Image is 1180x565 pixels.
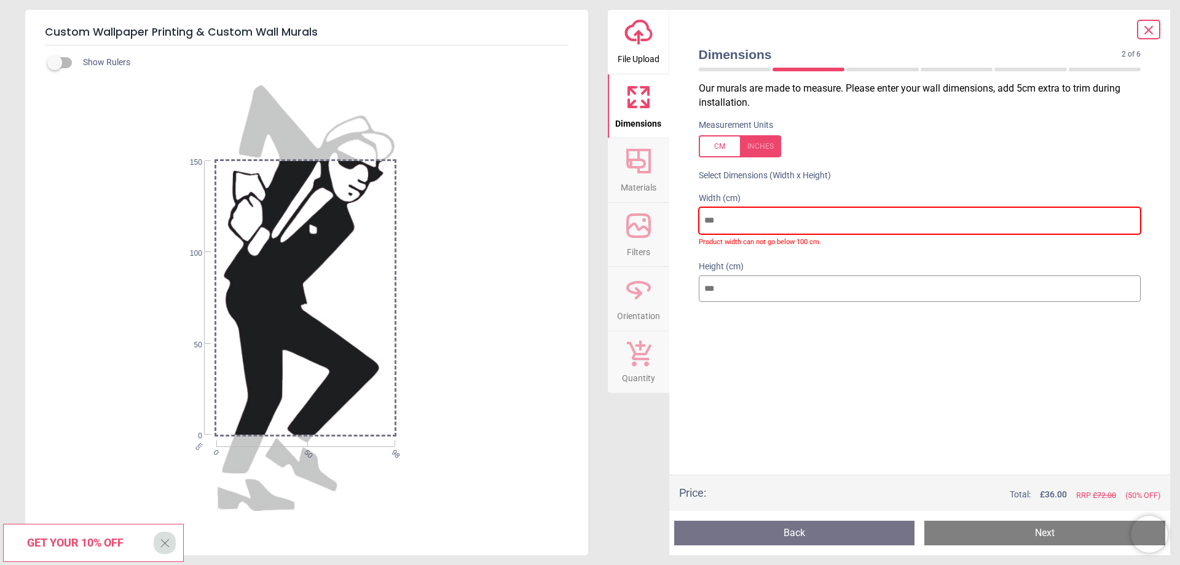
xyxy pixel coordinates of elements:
button: Back [674,521,915,545]
span: 50 [302,448,310,456]
label: Measurement Units [699,119,773,132]
span: £ 72.00 [1093,491,1116,500]
span: 2 of 6 [1122,49,1141,60]
span: cm [194,441,204,451]
span: File Upload [618,47,659,66]
span: RRP [1076,490,1116,501]
button: Orientation [608,267,669,331]
button: Next [924,521,1165,545]
span: 98 [389,448,397,456]
span: (50% OFF) [1125,490,1160,501]
button: Dimensions [608,74,669,138]
span: 100 [179,248,202,259]
label: Height (cm) [699,261,1141,273]
span: 36.00 [1045,489,1067,499]
button: Materials [608,138,669,202]
span: 50 [179,340,202,350]
span: 0 [211,448,219,456]
h5: Custom Wallpaper Printing & Custom Wall Murals [45,20,568,45]
div: Price : [679,485,706,500]
label: Width (cm) [699,192,1141,205]
span: 150 [179,157,202,168]
span: Dimensions [699,45,1122,63]
span: Orientation [617,304,660,323]
label: Select Dimensions (Width x Height) [689,170,831,182]
button: File Upload [608,10,669,74]
button: Filters [608,203,669,267]
button: Quantity [608,331,669,393]
span: Quantity [622,366,655,385]
label: Product width can not go below 100 cm. [699,234,1141,247]
iframe: Brevo live chat [1131,516,1168,553]
p: Our murals are made to measure. Please enter your wall dimensions, add 5cm extra to trim during i... [699,82,1151,109]
div: Show Rulers [55,55,588,70]
span: 0 [179,431,202,441]
div: Total: [725,489,1161,501]
span: Dimensions [615,112,661,130]
span: Materials [621,176,656,194]
span: Filters [627,240,650,259]
span: £ [1040,489,1067,501]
